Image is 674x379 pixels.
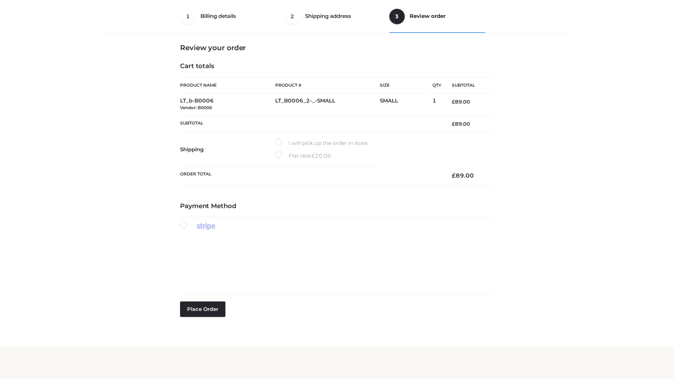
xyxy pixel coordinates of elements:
[275,93,380,115] td: LT_B0006_2-_-SMALL
[180,77,275,93] th: Product Name
[179,238,493,282] iframe: Secure payment input frame
[452,99,470,105] bdi: 89.00
[275,77,380,93] th: Product #
[380,93,432,115] td: SMALL
[180,301,225,317] button: Place order
[452,172,456,179] span: £
[180,202,494,210] h4: Payment Method
[452,121,455,127] span: £
[180,133,275,166] th: Shipping
[441,78,494,93] th: Subtotal
[432,77,441,93] th: Qty
[311,152,331,159] bdi: 20.00
[180,115,441,132] th: Subtotal
[432,93,441,115] td: 1
[180,62,494,70] h4: Cart totals
[180,44,494,52] h3: Review your order
[180,93,275,115] td: LT_b-B0006
[275,139,369,148] label: I will pick up the order in store.
[180,105,212,110] small: Vendor: B0006
[380,78,429,93] th: Size
[452,172,474,179] bdi: 89.00
[452,99,455,105] span: £
[275,151,331,160] label: Flat rate:
[180,166,441,185] th: Order Total
[452,121,470,127] bdi: 89.00
[311,152,315,159] span: £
